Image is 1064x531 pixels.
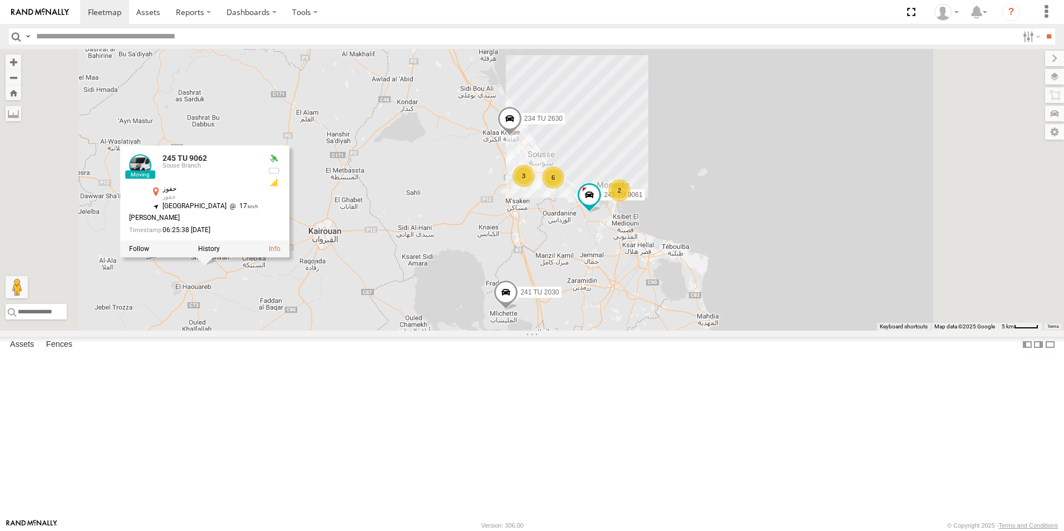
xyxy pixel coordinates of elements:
[481,522,524,529] div: Version: 306.00
[998,323,1042,331] button: Map Scale: 5 km per 40 pixels
[269,245,280,253] a: View Asset Details
[880,323,928,331] button: Keyboard shortcuts
[129,215,258,222] div: [PERSON_NAME]
[4,337,40,352] label: Assets
[524,115,563,122] span: 234 TU 2630
[1002,3,1020,21] i: ?
[162,163,258,170] div: Souse Branch
[542,166,564,189] div: 6
[6,85,21,100] button: Zoom Home
[6,70,21,85] button: Zoom out
[608,179,630,201] div: 2
[129,245,149,253] label: Realtime tracking of Asset
[513,165,535,187] div: 3
[1045,124,1064,140] label: Map Settings
[1018,28,1042,45] label: Search Filter Options
[947,522,1058,529] div: © Copyright 2025 -
[1033,337,1044,353] label: Dock Summary Table to the Right
[41,337,78,352] label: Fences
[226,203,258,210] span: 17
[999,522,1058,529] a: Terms and Conditions
[6,520,57,531] a: Visit our Website
[198,245,220,253] label: View Asset History
[6,276,28,298] button: Drag Pegman onto the map to open Street View
[930,4,963,21] div: Nejah Benkhalifa
[23,28,32,45] label: Search Query
[1022,337,1033,353] label: Dock Summary Table to the Left
[6,55,21,70] button: Zoom in
[267,166,280,175] div: No battery health information received from this device.
[162,203,226,210] span: [GEOGRAPHIC_DATA]
[1045,337,1056,353] label: Hide Summary Table
[162,186,258,193] div: حفوز
[267,179,280,188] div: GSM Signal = 3
[934,323,995,330] span: Map data ©2025 Google
[129,155,151,177] a: View Asset Details
[162,154,207,163] a: 245 TU 9062
[129,227,258,234] div: Date/time of location update
[604,191,642,199] span: 245 TU 9061
[1002,323,1014,330] span: 5 km
[1047,324,1059,329] a: Terms (opens in new tab)
[162,194,258,201] div: حفوز
[267,155,280,164] div: Valid GPS Fix
[520,288,559,296] span: 241 TU 2030
[6,106,21,121] label: Measure
[11,8,69,16] img: rand-logo.svg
